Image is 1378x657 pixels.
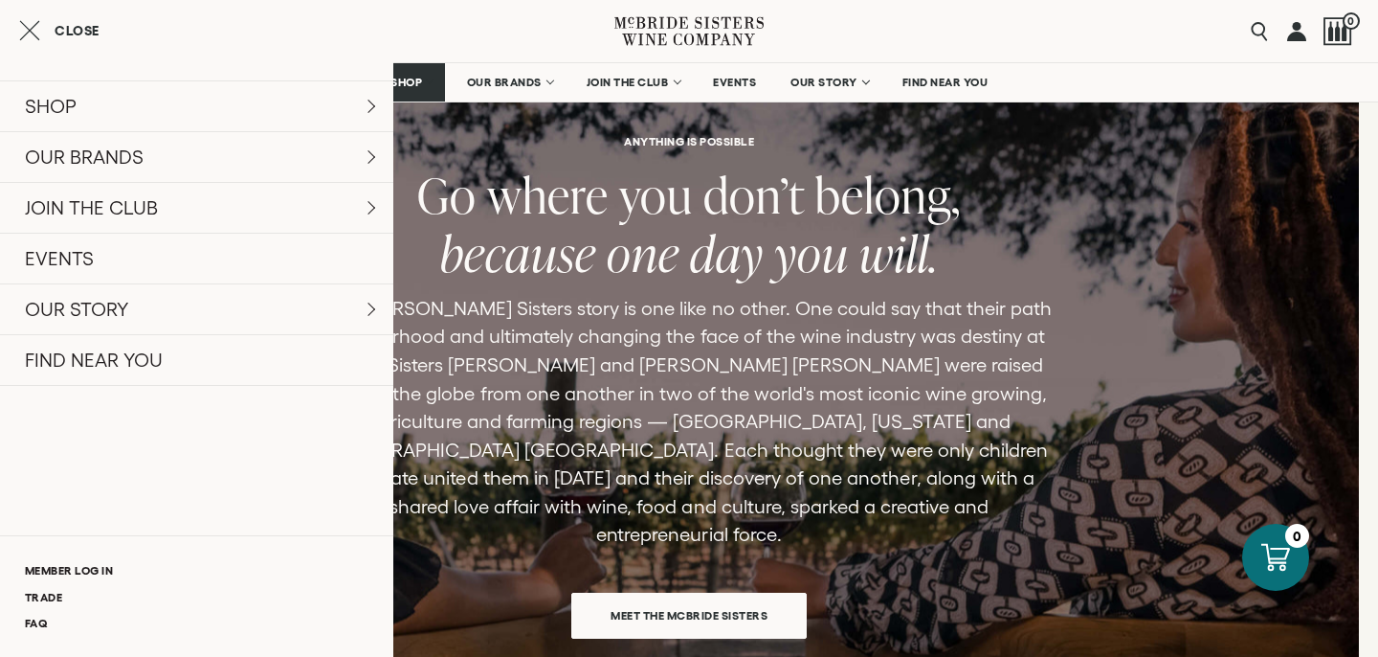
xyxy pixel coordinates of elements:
[619,162,693,228] span: you
[574,63,692,102] a: JOIN THE CLUB
[322,295,1056,550] p: The [PERSON_NAME] Sisters story is one like no other. One could say that their path to sisterhood...
[577,597,801,634] span: Meet the McBride Sisters
[790,76,857,89] span: OUR STORY
[467,76,542,89] span: OUR BRANDS
[487,162,609,228] span: where
[1285,524,1309,548] div: 0
[571,593,807,639] a: Meet the McBride Sisters
[703,162,805,228] span: don’t
[713,76,756,89] span: EVENTS
[700,63,768,102] a: EVENTS
[859,220,938,286] span: will.
[890,63,1001,102] a: FIND NEAR YOU
[902,76,989,89] span: FIND NEAR YOU
[440,220,596,286] span: because
[778,63,880,102] a: OUR STORY
[378,63,445,102] a: SHOP
[815,162,961,228] span: belong,
[390,76,423,89] span: SHOP
[19,19,100,42] button: Close cart
[417,162,477,228] span: Go
[455,63,565,102] a: OUR BRANDS
[624,135,754,147] h6: ANYTHING IS POSSIBLE
[587,76,669,89] span: JOIN THE CLUB
[55,24,100,37] span: Close
[690,220,764,286] span: day
[774,220,849,286] span: you
[1343,12,1360,30] span: 0
[607,220,679,286] span: one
